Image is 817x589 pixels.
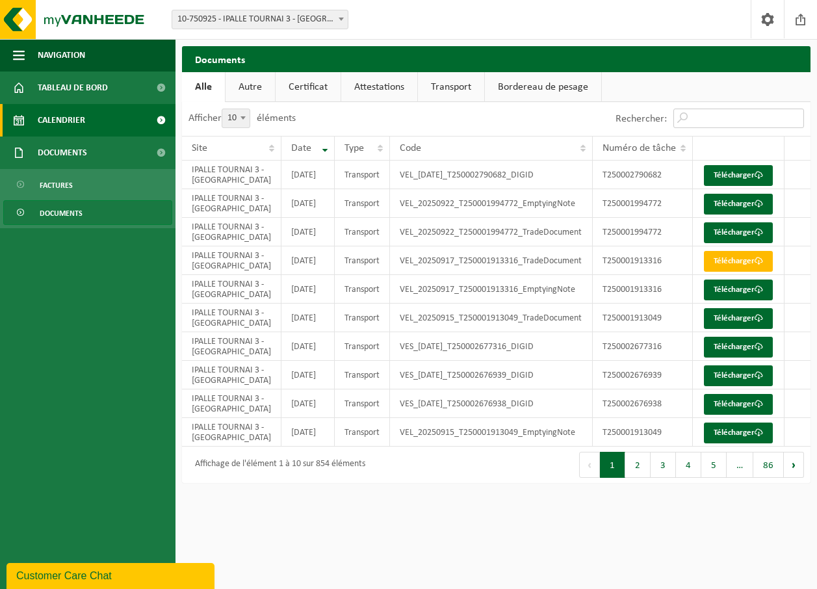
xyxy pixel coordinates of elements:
[390,189,593,218] td: VEL_20250922_T250001994772_EmptyingNote
[38,137,87,169] span: Documents
[335,332,390,361] td: Transport
[182,161,281,189] td: IPALLE TOURNAI 3 - [GEOGRAPHIC_DATA]
[281,361,335,389] td: [DATE]
[676,452,701,478] button: 4
[704,337,773,358] a: Télécharger
[390,161,593,189] td: VEL_[DATE]_T250002790682_DIGID
[753,452,784,478] button: 86
[616,114,667,124] label: Rechercher:
[335,389,390,418] td: Transport
[182,218,281,246] td: IPALLE TOURNAI 3 - [GEOGRAPHIC_DATA]
[704,423,773,443] a: Télécharger
[593,275,693,304] td: T250001913316
[579,452,600,478] button: Previous
[704,308,773,329] a: Télécharger
[38,39,85,72] span: Navigation
[651,452,676,478] button: 3
[593,332,693,361] td: T250002677316
[281,161,335,189] td: [DATE]
[281,304,335,332] td: [DATE]
[281,275,335,304] td: [DATE]
[390,361,593,389] td: VES_[DATE]_T250002676939_DIGID
[784,452,804,478] button: Next
[281,389,335,418] td: [DATE]
[182,72,225,102] a: Alle
[600,452,625,478] button: 1
[390,418,593,447] td: VEL_20250915_T250001913049_EmptyingNote
[418,72,484,102] a: Transport
[182,332,281,361] td: IPALLE TOURNAI 3 - [GEOGRAPHIC_DATA]
[335,361,390,389] td: Transport
[188,113,296,124] label: Afficher éléments
[335,218,390,246] td: Transport
[593,218,693,246] td: T250001994772
[38,104,85,137] span: Calendrier
[400,143,421,153] span: Code
[390,218,593,246] td: VEL_20250922_T250001994772_TradeDocument
[593,246,693,275] td: T250001913316
[390,389,593,418] td: VES_[DATE]_T250002676938_DIGID
[704,280,773,300] a: Télécharger
[390,332,593,361] td: VES_[DATE]_T250002677316_DIGID
[38,72,108,104] span: Tableau de bord
[593,361,693,389] td: T250002676939
[704,251,773,272] a: Télécharger
[226,72,275,102] a: Autre
[335,275,390,304] td: Transport
[593,189,693,218] td: T250001994772
[182,389,281,418] td: IPALLE TOURNAI 3 - [GEOGRAPHIC_DATA]
[625,452,651,478] button: 2
[593,389,693,418] td: T250002676938
[182,304,281,332] td: IPALLE TOURNAI 3 - [GEOGRAPHIC_DATA]
[390,304,593,332] td: VEL_20250915_T250001913049_TradeDocument
[188,453,365,477] div: Affichage de l'élément 1 à 10 sur 854 éléments
[704,165,773,186] a: Télécharger
[182,46,811,72] h2: Documents
[281,332,335,361] td: [DATE]
[281,246,335,275] td: [DATE]
[593,161,693,189] td: T250002790682
[704,222,773,243] a: Télécharger
[341,72,417,102] a: Attestations
[276,72,341,102] a: Certificat
[182,418,281,447] td: IPALLE TOURNAI 3 - [GEOGRAPHIC_DATA]
[281,218,335,246] td: [DATE]
[485,72,601,102] a: Bordereau de pesage
[335,189,390,218] td: Transport
[701,452,727,478] button: 5
[3,172,172,197] a: Factures
[222,109,250,128] span: 10
[704,365,773,386] a: Télécharger
[704,394,773,415] a: Télécharger
[281,189,335,218] td: [DATE]
[704,194,773,215] a: Télécharger
[40,201,83,226] span: Documents
[727,452,753,478] span: …
[593,418,693,447] td: T250001913049
[603,143,676,153] span: Numéro de tâche
[3,200,172,225] a: Documents
[335,161,390,189] td: Transport
[222,109,250,127] span: 10
[182,246,281,275] td: IPALLE TOURNAI 3 - [GEOGRAPHIC_DATA]
[335,304,390,332] td: Transport
[182,361,281,389] td: IPALLE TOURNAI 3 - [GEOGRAPHIC_DATA]
[172,10,348,29] span: 10-750925 - IPALLE TOURNAI 3 - TOURNAI
[6,560,217,589] iframe: chat widget
[192,143,207,153] span: Site
[40,173,73,198] span: Factures
[182,275,281,304] td: IPALLE TOURNAI 3 - [GEOGRAPHIC_DATA]
[335,246,390,275] td: Transport
[281,418,335,447] td: [DATE]
[291,143,311,153] span: Date
[390,275,593,304] td: VEL_20250917_T250001913316_EmptyingNote
[335,418,390,447] td: Transport
[390,246,593,275] td: VEL_20250917_T250001913316_TradeDocument
[593,304,693,332] td: T250001913049
[344,143,364,153] span: Type
[172,10,348,29] span: 10-750925 - IPALLE TOURNAI 3 - TOURNAI
[182,189,281,218] td: IPALLE TOURNAI 3 - [GEOGRAPHIC_DATA]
